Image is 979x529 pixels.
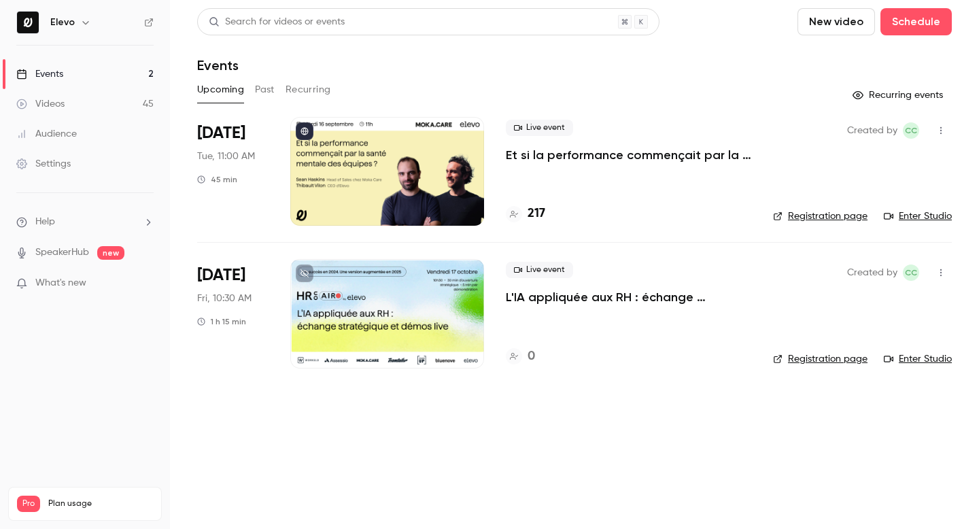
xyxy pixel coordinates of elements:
a: 217 [506,205,545,223]
iframe: Noticeable Trigger [137,277,154,290]
button: New video [797,8,875,35]
span: [DATE] [197,264,245,286]
div: Videos [16,97,65,111]
a: L'IA appliquée aux RH : échange stratégique et démos live. [506,289,751,305]
a: Registration page [773,352,868,366]
span: Live event [506,120,573,136]
span: CC [905,122,917,139]
button: Recurring events [846,84,952,106]
a: 0 [506,347,535,366]
span: new [97,246,124,260]
a: SpeakerHub [35,245,89,260]
div: 1 h 15 min [197,316,246,327]
div: Settings [16,157,71,171]
li: help-dropdown-opener [16,215,154,229]
h1: Events [197,57,239,73]
div: Sep 16 Tue, 11:00 AM (Europe/Paris) [197,117,269,226]
span: Tue, 11:00 AM [197,150,255,163]
a: Registration page [773,209,868,223]
a: Enter Studio [884,209,952,223]
div: Search for videos or events [209,15,345,29]
h4: 0 [528,347,535,366]
span: Clara Courtillier [903,264,919,281]
span: Fri, 10:30 AM [197,292,252,305]
h6: Elevo [50,16,75,29]
span: Plan usage [48,498,153,509]
a: Enter Studio [884,352,952,366]
button: Upcoming [197,79,244,101]
div: Oct 17 Fri, 10:30 AM (Europe/Paris) [197,259,269,368]
button: Recurring [286,79,331,101]
span: Help [35,215,55,229]
span: Clara Courtillier [903,122,919,139]
span: Pro [17,496,40,512]
span: [DATE] [197,122,245,144]
span: What's new [35,276,86,290]
div: 45 min [197,174,237,185]
button: Schedule [880,8,952,35]
div: Events [16,67,63,81]
button: Past [255,79,275,101]
span: Created by [847,122,897,139]
h4: 217 [528,205,545,223]
span: CC [905,264,917,281]
img: Elevo [17,12,39,33]
div: Audience [16,127,77,141]
a: Et si la performance commençait par la santé mentale des équipes ? [506,147,751,163]
span: Created by [847,264,897,281]
span: Live event [506,262,573,278]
